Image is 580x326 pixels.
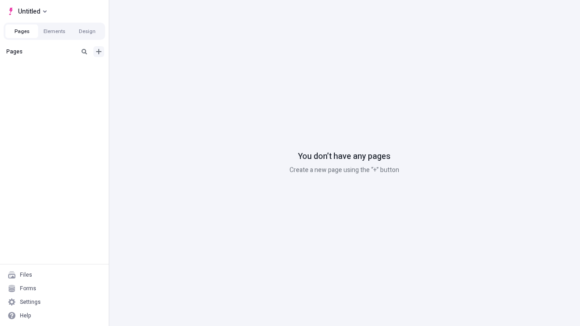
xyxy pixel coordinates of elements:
span: Untitled [18,6,40,17]
div: Forms [20,285,36,292]
div: Settings [20,298,41,306]
button: Elements [38,24,71,38]
div: Pages [6,48,75,55]
div: Files [20,271,32,278]
div: Help [20,312,31,319]
p: Create a new page using the “+” button [290,165,399,175]
button: Pages [5,24,38,38]
button: Add new [93,46,104,57]
button: Select site [4,5,50,18]
button: Design [71,24,103,38]
p: You don’t have any pages [298,151,391,163]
